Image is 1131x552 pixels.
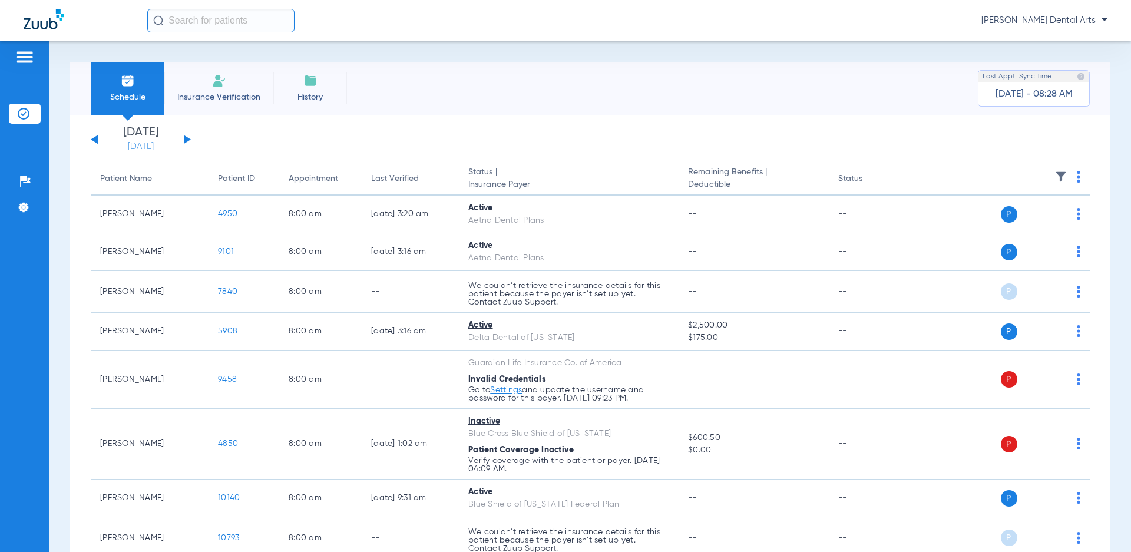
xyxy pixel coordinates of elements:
span: Insurance Verification [173,91,264,103]
span: $2,500.00 [688,319,819,332]
span: P [1001,530,1017,546]
img: group-dot-blue.svg [1077,286,1080,298]
p: Verify coverage with the patient or payer. [DATE] 04:09 AM. [468,457,669,473]
span: Deductible [688,179,819,191]
span: [DATE] - 08:28 AM [996,88,1073,100]
input: Search for patients [147,9,295,32]
td: -- [829,409,908,480]
span: P [1001,283,1017,300]
div: Last Verified [371,173,419,185]
div: Patient Name [100,173,152,185]
span: 9458 [218,375,237,384]
span: $0.00 [688,444,819,457]
div: Delta Dental of [US_STATE] [468,332,669,344]
span: Insurance Payer [468,179,669,191]
p: Go to and update the username and password for this payer. [DATE] 09:23 PM. [468,386,669,402]
span: 10793 [218,534,239,542]
span: Schedule [100,91,156,103]
img: History [303,74,318,88]
span: P [1001,206,1017,223]
span: -- [688,210,697,218]
td: -- [829,351,908,409]
span: P [1001,436,1017,452]
div: Blue Shield of [US_STATE] Federal Plan [468,498,669,511]
td: -- [829,271,908,313]
li: [DATE] [105,127,176,153]
span: -- [688,287,697,296]
td: [DATE] 9:31 AM [362,480,459,517]
td: 8:00 AM [279,233,362,271]
td: 8:00 AM [279,271,362,313]
td: -- [362,351,459,409]
td: -- [362,271,459,313]
span: 7840 [218,287,237,296]
div: Active [468,202,669,214]
td: -- [829,196,908,233]
div: Active [468,240,669,252]
img: group-dot-blue.svg [1077,246,1080,257]
img: group-dot-blue.svg [1077,208,1080,220]
span: -- [688,375,697,384]
img: Schedule [121,74,135,88]
span: -- [688,494,697,502]
img: group-dot-blue.svg [1077,171,1080,183]
span: Last Appt. Sync Time: [983,71,1053,82]
p: We couldn’t retrieve the insurance details for this patient because the payer isn’t set up yet. C... [468,282,669,306]
img: group-dot-blue.svg [1077,325,1080,337]
div: Appointment [289,173,352,185]
img: group-dot-blue.svg [1077,373,1080,385]
span: 4850 [218,439,238,448]
span: History [282,91,338,103]
th: Status [829,163,908,196]
a: Settings [490,386,522,394]
span: -- [688,247,697,256]
img: Manual Insurance Verification [212,74,226,88]
span: Invalid Credentials [468,375,546,384]
span: 4950 [218,210,237,218]
td: [DATE] 3:20 AM [362,196,459,233]
span: P [1001,371,1017,388]
td: [DATE] 1:02 AM [362,409,459,480]
td: 8:00 AM [279,480,362,517]
div: Aetna Dental Plans [468,214,669,227]
span: $175.00 [688,332,819,344]
td: 8:00 AM [279,409,362,480]
span: P [1001,323,1017,340]
td: [DATE] 3:16 AM [362,313,459,351]
img: Search Icon [153,15,164,26]
img: filter.svg [1055,171,1067,183]
td: 8:00 AM [279,313,362,351]
div: Patient ID [218,173,270,185]
span: $600.50 [688,432,819,444]
td: [DATE] 3:16 AM [362,233,459,271]
td: [PERSON_NAME] [91,351,209,409]
div: Blue Cross Blue Shield of [US_STATE] [468,428,669,440]
iframe: Chat Widget [1072,495,1131,552]
td: [PERSON_NAME] [91,271,209,313]
span: [PERSON_NAME] Dental Arts [981,15,1107,27]
td: -- [829,480,908,517]
div: Last Verified [371,173,449,185]
img: Zuub Logo [24,9,64,29]
div: Aetna Dental Plans [468,252,669,265]
img: group-dot-blue.svg [1077,492,1080,504]
span: 9101 [218,247,234,256]
div: Patient Name [100,173,199,185]
img: hamburger-icon [15,50,34,64]
td: -- [829,313,908,351]
td: [PERSON_NAME] [91,409,209,480]
td: [PERSON_NAME] [91,196,209,233]
td: 8:00 AM [279,196,362,233]
td: -- [829,233,908,271]
span: -- [688,534,697,542]
div: Active [468,486,669,498]
td: [PERSON_NAME] [91,233,209,271]
td: [PERSON_NAME] [91,313,209,351]
span: P [1001,490,1017,507]
th: Status | [459,163,679,196]
div: Patient ID [218,173,255,185]
th: Remaining Benefits | [679,163,828,196]
div: Active [468,319,669,332]
span: 10140 [218,494,240,502]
